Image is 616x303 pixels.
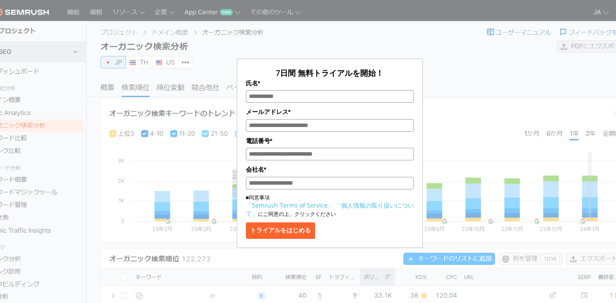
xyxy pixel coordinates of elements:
[246,201,414,218] a: 「個人情報の取り扱いについて」
[246,201,334,209] a: 「Semrush Terms of Service」
[246,222,315,239] button: トライアルをはじめる
[276,68,384,78] span: 7日間 無料トライアルを開始！
[246,136,414,146] label: 電話番号*
[246,107,414,117] label: メールアドレス*
[246,194,414,218] p: ■同意事項 にご同意の上、クリックください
